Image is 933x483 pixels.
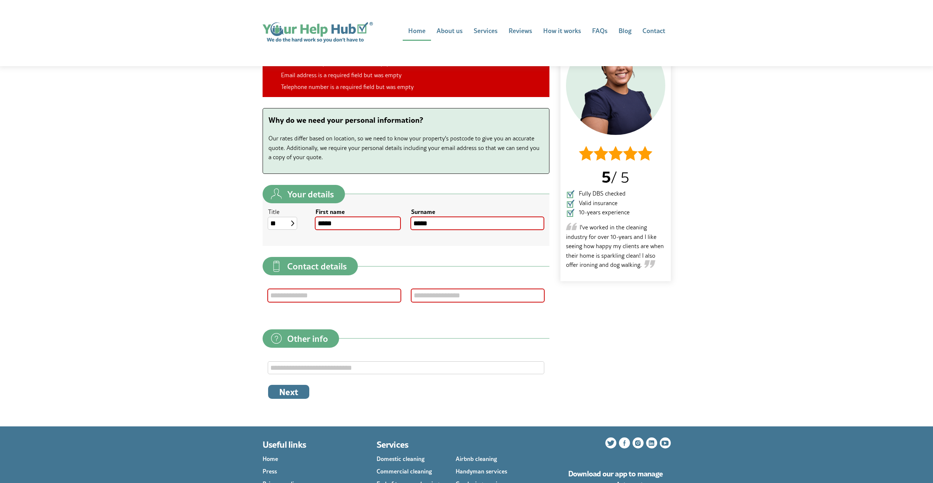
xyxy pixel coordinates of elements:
[287,262,347,271] span: Contact details
[316,209,400,215] label: First name
[431,22,468,41] a: About us
[503,22,538,41] a: Reviews
[566,223,665,270] p: I've worked in the cleaning industry for over 10-years and I like seeing how happy my clients are...
[291,221,295,226] img: select-box.svg
[268,385,309,399] button: Next
[637,22,671,41] a: Contact
[613,22,637,41] a: Blog
[268,134,544,162] p: Our rates differ based on location, so we need to know your property's postcode to give you an ac...
[263,437,312,451] h3: Useful links
[538,22,587,41] a: How it works
[566,36,665,135] img: Cleaner 1
[619,437,630,448] a: Follow us on Facebook
[287,334,328,343] span: Other info
[566,223,577,230] img: Opening quote
[566,198,665,208] li: Valid insurance
[268,330,285,347] img: questions.svg
[566,163,665,189] p: / 5
[263,454,278,463] a: Home
[633,437,644,448] a: Follow us on Instagram
[456,467,507,475] a: Handyman services
[646,437,657,448] a: Follow us on LinkedIn
[268,82,544,92] li: Telephone number is a required field but was empty
[602,164,611,187] span: 5
[268,114,544,126] p: Why do we need your personal information?
[268,258,285,275] img: contact-details.svg
[566,189,665,198] li: Fully DBS checked
[566,208,665,217] li: 10-years experience
[377,437,541,451] h3: Services
[468,22,503,41] a: Services
[605,437,616,448] a: Follow us on Twitter
[644,260,655,268] img: Closing quote
[287,190,334,198] span: Your details
[660,437,671,448] a: Subscribe to our YouTube channel
[587,22,613,41] a: FAQs
[377,467,432,475] a: Commercial cleaning
[268,186,285,202] img: your-details.svg
[411,209,544,215] label: Surname
[456,454,497,463] a: Airbnb cleaning
[268,71,544,80] li: Email address is a required field but was empty
[263,22,373,43] img: Your Help Hub logo
[268,209,305,215] label: Title
[377,454,424,463] a: Domestic cleaning
[263,467,277,475] a: Press
[263,22,373,43] a: Home
[403,22,431,41] a: Home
